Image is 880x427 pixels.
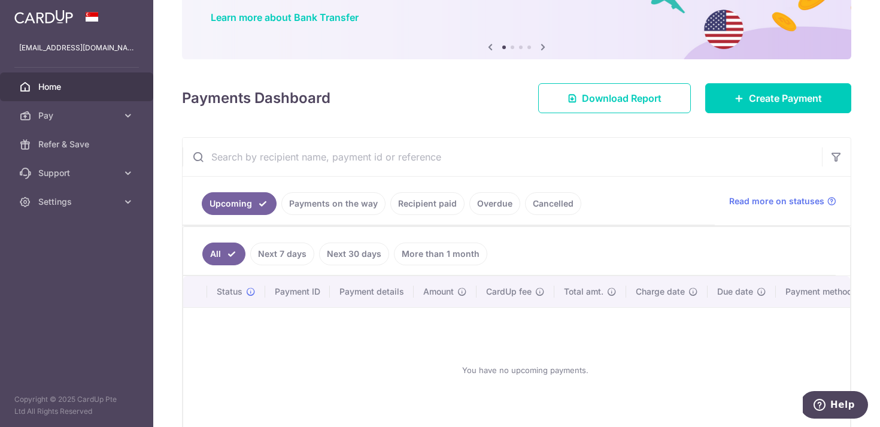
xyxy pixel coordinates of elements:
span: Total amt. [564,286,603,298]
h4: Payments Dashboard [182,87,330,109]
a: Overdue [469,192,520,215]
span: Read more on statuses [729,195,824,207]
th: Payment method [776,276,867,307]
span: Amount [423,286,454,298]
img: CardUp [14,10,73,24]
input: Search by recipient name, payment id or reference [183,138,822,176]
th: Payment details [330,276,414,307]
a: Cancelled [525,192,581,215]
a: More than 1 month [394,243,487,265]
a: Read more on statuses [729,195,836,207]
a: Upcoming [202,192,277,215]
a: Payments on the way [281,192,386,215]
span: Create Payment [749,91,822,105]
a: Next 7 days [250,243,314,265]
p: [EMAIL_ADDRESS][DOMAIN_NAME] [19,42,134,54]
div: You have no upcoming payments. [198,317,852,423]
span: Pay [38,110,117,122]
span: Due date [717,286,753,298]
span: Charge date [636,286,685,298]
a: Download Report [538,83,691,113]
th: Payment ID [265,276,330,307]
span: Home [38,81,117,93]
span: Settings [38,196,117,208]
a: Recipient paid [390,192,465,215]
a: Learn more about Bank Transfer [211,11,359,23]
iframe: Opens a widget where you can find more information [803,391,868,421]
span: Status [217,286,242,298]
a: All [202,243,245,265]
span: Download Report [582,91,661,105]
span: CardUp fee [486,286,532,298]
a: Next 30 days [319,243,389,265]
a: Create Payment [705,83,851,113]
span: Refer & Save [38,138,117,150]
span: Support [38,167,117,179]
